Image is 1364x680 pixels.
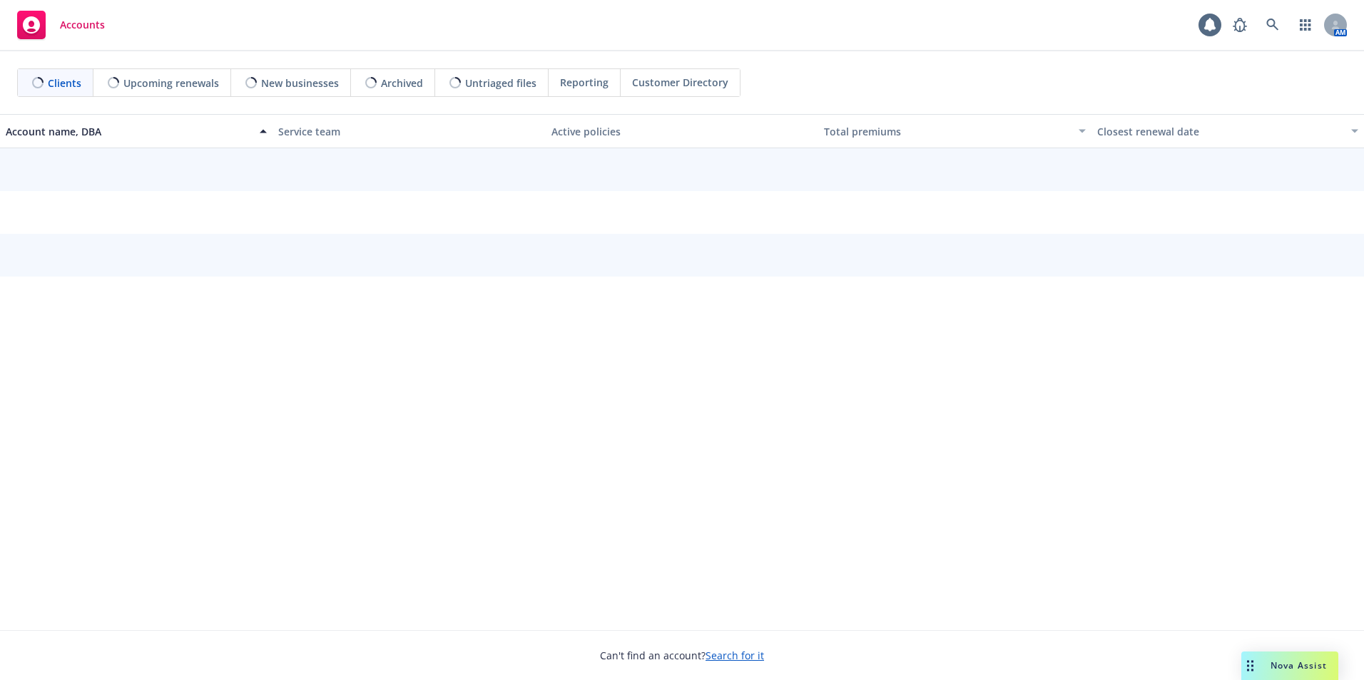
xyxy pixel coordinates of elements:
button: Closest renewal date [1091,114,1364,148]
button: Total premiums [818,114,1091,148]
span: Customer Directory [632,75,728,90]
span: Accounts [60,19,105,31]
span: Nova Assist [1271,659,1327,671]
div: Active policies [551,124,813,139]
button: Active policies [546,114,818,148]
div: Service team [278,124,539,139]
div: Total premiums [824,124,1069,139]
a: Switch app [1291,11,1320,39]
span: Upcoming renewals [123,76,219,91]
button: Nova Assist [1241,651,1338,680]
a: Report a Bug [1226,11,1254,39]
div: Drag to move [1241,651,1259,680]
a: Accounts [11,5,111,45]
div: Account name, DBA [6,124,251,139]
a: Search [1258,11,1287,39]
a: Search for it [706,649,764,662]
span: Reporting [560,75,609,90]
span: Can't find an account? [600,648,764,663]
div: Closest renewal date [1097,124,1343,139]
span: New businesses [261,76,339,91]
button: Service team [273,114,545,148]
span: Untriaged files [465,76,536,91]
span: Archived [381,76,423,91]
span: Clients [48,76,81,91]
